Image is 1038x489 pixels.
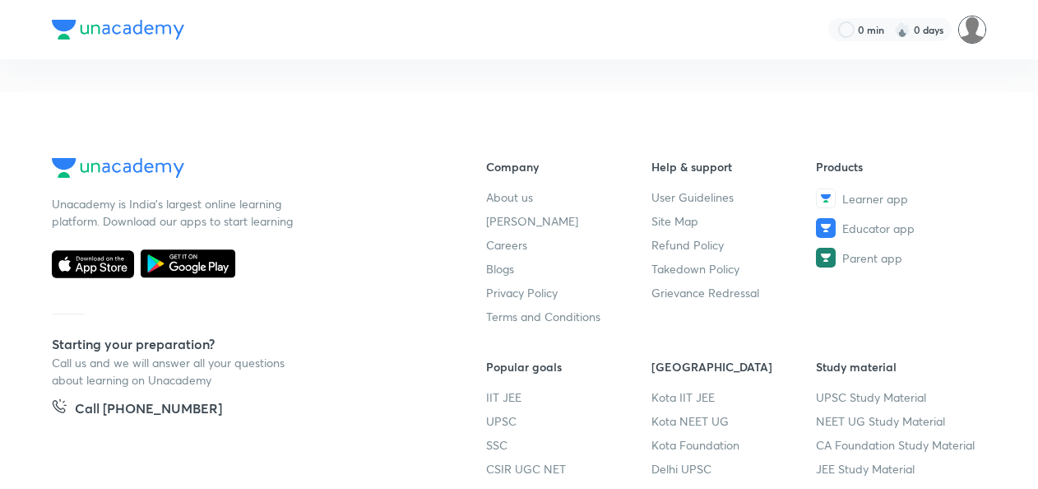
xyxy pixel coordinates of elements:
a: CSIR UGC NET [486,460,651,477]
a: JEE Study Material [816,460,981,477]
h6: [GEOGRAPHIC_DATA] [651,358,817,375]
a: Blogs [486,260,651,277]
h6: Products [816,158,981,175]
a: Terms and Conditions [486,308,651,325]
img: streak [894,21,911,38]
img: adnan [958,16,986,44]
a: Delhi UPSC [651,460,817,477]
a: User Guidelines [651,189,817,206]
h6: Popular goals [486,358,651,375]
img: Company Logo [52,158,184,178]
a: Careers [486,236,651,254]
p: Unacademy is India’s largest online learning platform. Download our apps to start learning [52,195,299,230]
p: Call us and we will answer all your questions about learning on Unacademy [52,354,299,389]
a: Parent app [816,248,981,268]
a: IIT JEE [486,389,651,406]
span: Careers [486,236,527,254]
img: Learner app [816,189,836,208]
a: Takedown Policy [651,260,817,277]
a: SSC [486,436,651,454]
a: Refund Policy [651,236,817,254]
a: Kota NEET UG [651,412,817,430]
h6: Help & support [651,158,817,175]
h5: Starting your preparation? [52,334,433,354]
a: CA Foundation Study Material [816,436,981,454]
img: Parent app [816,248,836,268]
a: [PERSON_NAME] [486,212,651,230]
a: UPSC [486,412,651,430]
span: Learner app [842,190,908,207]
h5: Call [PHONE_NUMBER] [75,398,222,421]
a: NEET UG Study Material [816,412,981,430]
a: Learner app [816,189,981,208]
a: Company Logo [52,158,433,182]
a: UPSC Study Material [816,389,981,406]
h6: Study material [816,358,981,375]
a: Educator app [816,218,981,238]
a: About us [486,189,651,206]
a: Grievance Redressal [651,284,817,301]
a: Privacy Policy [486,284,651,301]
img: Educator app [816,218,836,238]
a: Call [PHONE_NUMBER] [52,398,222,421]
a: Site Map [651,212,817,230]
img: Company Logo [52,20,184,40]
span: Educator app [842,220,915,237]
a: Kota IIT JEE [651,389,817,406]
span: Parent app [842,249,902,267]
h6: Company [486,158,651,175]
a: Kota Foundation [651,436,817,454]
